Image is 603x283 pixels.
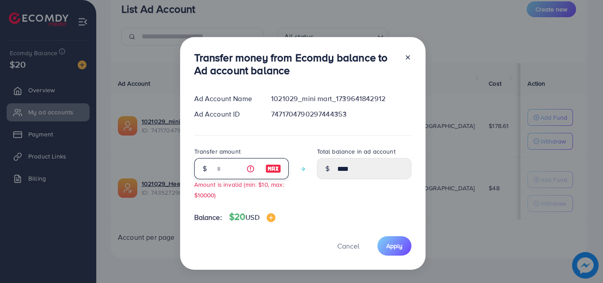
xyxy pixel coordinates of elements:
[245,212,259,222] span: USD
[194,51,397,77] h3: Transfer money from Ecomdy balance to Ad account balance
[267,213,275,222] img: image
[187,109,264,119] div: Ad Account ID
[317,147,396,156] label: Total balance in ad account
[264,94,418,104] div: 1021029_mini mart_1739641842912
[337,241,359,251] span: Cancel
[194,180,284,199] small: Amount is invalid (min: $10, max: $10000)
[194,212,222,223] span: Balance:
[264,109,418,119] div: 7471704790297444353
[377,236,411,255] button: Apply
[187,94,264,104] div: Ad Account Name
[265,163,281,174] img: image
[386,241,403,250] span: Apply
[229,211,275,223] h4: $20
[326,236,370,255] button: Cancel
[194,147,241,156] label: Transfer amount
